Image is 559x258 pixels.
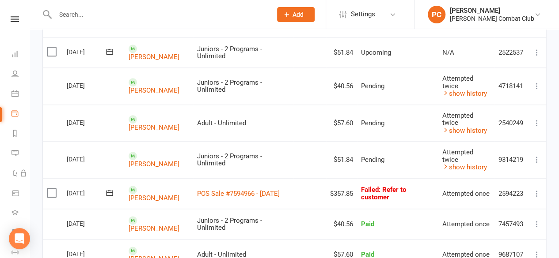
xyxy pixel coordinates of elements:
div: [DATE] [67,79,107,92]
span: Pending [361,156,384,164]
a: Payments [11,105,30,124]
button: Add [277,7,315,22]
span: Add [293,11,304,18]
div: [DATE] [67,45,107,59]
td: $40.56 [326,67,357,105]
td: 2594223 [494,178,528,209]
span: Failed [361,186,406,201]
a: POS Sale #7594966 - [DATE] [197,190,280,198]
span: Pending [361,119,384,127]
a: show history [442,127,487,135]
a: [PERSON_NAME] [129,86,179,94]
a: show history [442,163,487,171]
span: Juniors - 2 Programs - Unlimited [197,152,262,168]
a: Dashboard [11,45,30,65]
div: [DATE] [67,217,107,230]
div: Open Intercom Messenger [9,228,30,249]
span: Upcoming [361,49,391,56]
div: [PERSON_NAME] Combat Club [450,15,534,22]
a: Reports [11,124,30,144]
a: [PERSON_NAME] [129,224,179,232]
span: Adult - Unlimited [197,119,246,127]
div: PC [428,6,445,23]
span: Attempted twice [442,112,473,127]
td: 7457493 [494,209,528,239]
td: $51.84 [326,37,357,67]
span: Attempted once [442,190,489,198]
a: People [11,65,30,85]
td: $357.85 [326,178,357,209]
input: Search... [53,8,266,21]
span: Juniors - 2 Programs - Unlimited [197,79,262,94]
span: Juniors - 2 Programs - Unlimited [197,45,262,60]
span: N/A [442,49,454,56]
span: Attempted once [442,220,489,228]
td: $57.60 [326,105,357,142]
span: Settings [351,4,375,24]
div: [DATE] [67,152,107,166]
td: 2540249 [494,105,528,142]
td: $51.84 [326,141,357,178]
a: [PERSON_NAME] [129,123,179,131]
span: : Refer to customer [361,186,406,201]
div: [DATE] [67,186,107,200]
a: [PERSON_NAME] [129,160,179,168]
a: [PERSON_NAME] [129,194,179,202]
span: Juniors - 2 Programs - Unlimited [197,217,262,232]
td: $40.56 [326,209,357,239]
span: Paid [361,220,374,228]
a: Product Sales [11,184,30,204]
a: [PERSON_NAME] [129,53,179,61]
td: 9314219 [494,141,528,178]
div: [DATE] [67,116,107,129]
td: 4718141 [494,67,528,105]
div: [PERSON_NAME] [450,7,534,15]
span: Attempted twice [442,75,473,90]
a: show history [442,90,487,97]
td: 2522537 [494,37,528,67]
span: Attempted twice [442,148,473,164]
a: Calendar [11,85,30,105]
span: Pending [361,82,384,90]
